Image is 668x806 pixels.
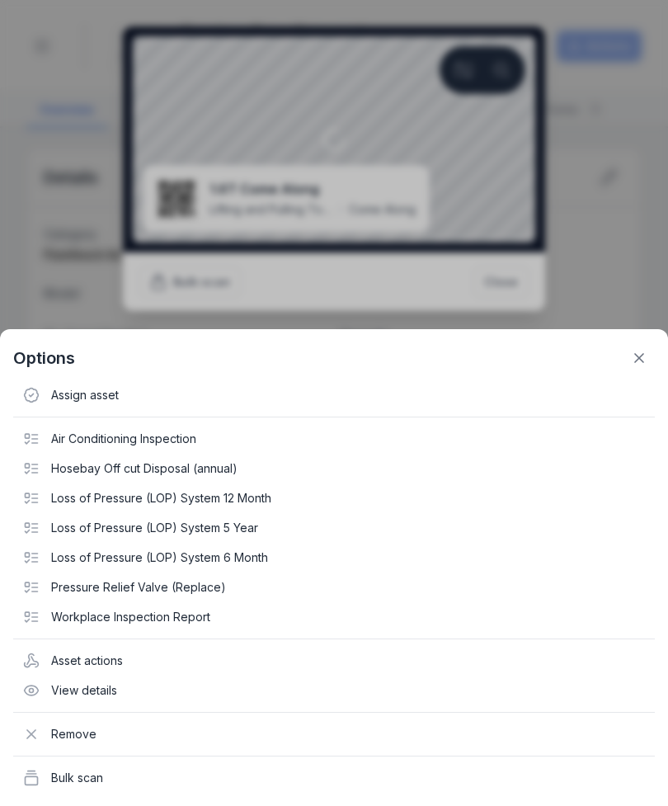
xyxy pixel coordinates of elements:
[13,602,655,632] div: Workplace Inspection Report
[13,454,655,483] div: Hosebay Off cut Disposal (annual)
[13,676,655,705] div: View details
[13,543,655,573] div: Loss of Pressure (LOP) System 6 Month
[13,513,655,543] div: Loss of Pressure (LOP) System 5 Year
[13,646,655,676] div: Asset actions
[13,424,655,454] div: Air Conditioning Inspection
[13,573,655,602] div: Pressure Relief Valve (Replace)
[13,483,655,513] div: Loss of Pressure (LOP) System 12 Month
[13,719,655,749] div: Remove
[13,380,655,410] div: Assign asset
[13,763,655,793] div: Bulk scan
[13,346,75,370] strong: Options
